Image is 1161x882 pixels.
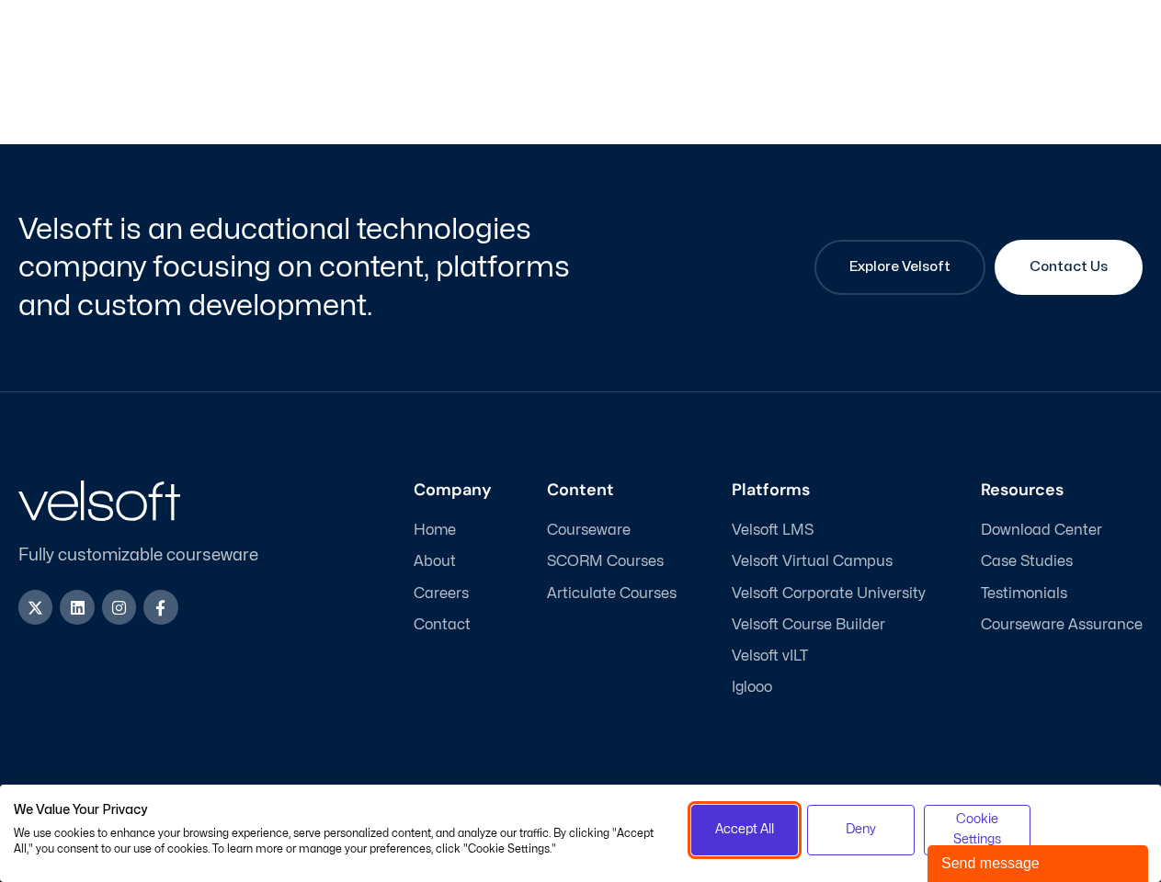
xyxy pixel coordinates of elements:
[547,481,677,501] h3: Content
[807,805,915,855] button: Deny all cookies
[732,481,926,501] h3: Platforms
[414,522,456,539] span: Home
[691,805,799,855] button: Accept all cookies
[981,522,1143,539] a: Download Center
[846,820,876,840] span: Deny
[981,616,1143,634] a: Courseware Assurance
[414,616,471,634] span: Contact
[732,648,926,665] a: Velsoft vILT
[981,553,1143,571] a: Case Studies
[732,522,814,539] span: Velsoft LMS
[414,553,492,571] a: About
[981,522,1102,539] span: Download Center
[732,553,926,571] a: Velsoft Virtual Campus
[414,522,492,539] a: Home
[732,553,893,571] span: Velsoft Virtual Campus
[414,616,492,634] a: Contact
[547,553,664,571] span: SCORM Courses
[732,522,926,539] a: Velsoft LMS
[14,802,664,819] h2: We Value Your Privacy
[547,553,677,571] a: SCORM Courses
[981,481,1143,501] h3: Resources
[18,543,289,568] p: Fully customizable courseware
[547,522,677,539] a: Courseware
[924,805,1031,855] button: Adjust cookie preferences
[732,616,885,634] span: Velsoft Course Builder
[414,585,469,603] span: Careers
[414,481,492,501] h3: Company
[936,809,1019,851] span: Cookie Settings
[732,679,926,696] a: Iglooo
[414,585,492,603] a: Careers
[732,616,926,634] a: Velsoft Course Builder
[18,210,576,325] h2: Velsoft is an educational technologies company focusing on content, platforms and custom developm...
[732,648,808,665] span: Velsoft vILT
[981,585,1143,603] a: Testimonials
[1030,256,1108,278] span: Contact Us
[732,585,926,603] a: Velsoft Corporate University
[849,256,950,278] span: Explore Velsoft
[715,820,774,840] span: Accept All
[814,240,985,295] a: Explore Velsoft
[928,842,1152,882] iframe: chat widget
[995,240,1143,295] a: Contact Us
[732,679,772,696] span: Iglooo
[414,553,456,571] span: About
[547,585,677,603] a: Articulate Courses
[981,585,1067,603] span: Testimonials
[14,826,664,857] p: We use cookies to enhance your browsing experience, serve personalized content, and analyze our t...
[547,522,631,539] span: Courseware
[981,553,1073,571] span: Case Studies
